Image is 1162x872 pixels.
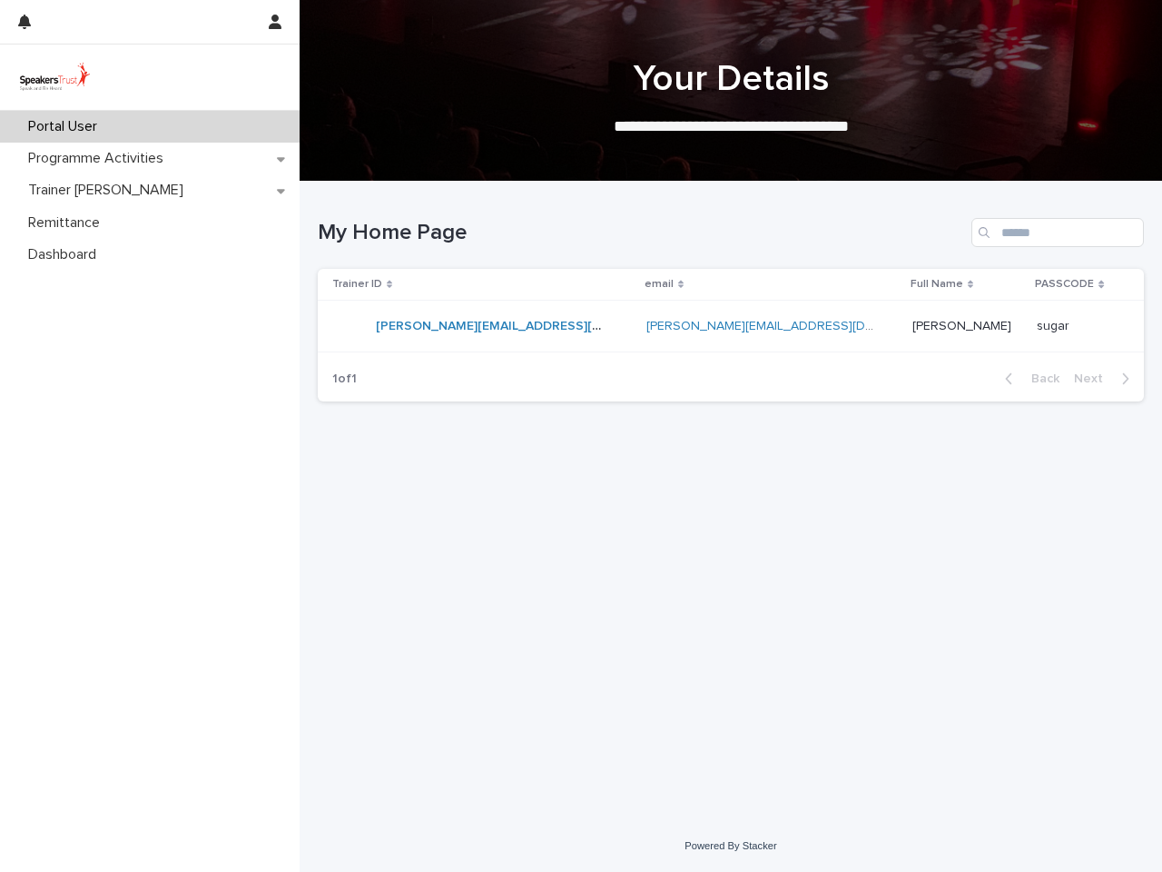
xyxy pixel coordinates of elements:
p: Trainer ID [332,274,382,294]
span: Back [1020,372,1059,385]
p: Remittance [21,214,114,232]
span: Next [1074,372,1114,385]
p: 1 of 1 [318,357,371,401]
input: Search [971,218,1144,247]
p: Portal User [21,118,112,135]
h1: Your Details [318,57,1144,101]
h1: My Home Page [318,220,964,246]
p: email [645,274,674,294]
p: [PERSON_NAME] [912,315,1015,334]
p: Programme Activities [21,150,178,167]
img: UVamC7uQTJC0k9vuxGLS [15,59,95,95]
p: Trainer [PERSON_NAME] [21,182,198,199]
p: Dashboard [21,246,111,263]
p: sugar [1037,315,1073,334]
a: Powered By Stacker [684,840,776,851]
a: [PERSON_NAME][EMAIL_ADDRESS][DOMAIN_NAME] [376,320,689,332]
tr: [PERSON_NAME][EMAIL_ADDRESS][DOMAIN_NAME] [PERSON_NAME][EMAIL_ADDRESS][DOMAIN_NAME] [PERSON_NAME]... [318,301,1144,352]
button: Back [990,371,1067,387]
p: PASSCODE [1035,274,1094,294]
a: [PERSON_NAME][EMAIL_ADDRESS][DOMAIN_NAME] [646,320,950,332]
p: Full Name [911,274,963,294]
button: Next [1067,371,1144,387]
